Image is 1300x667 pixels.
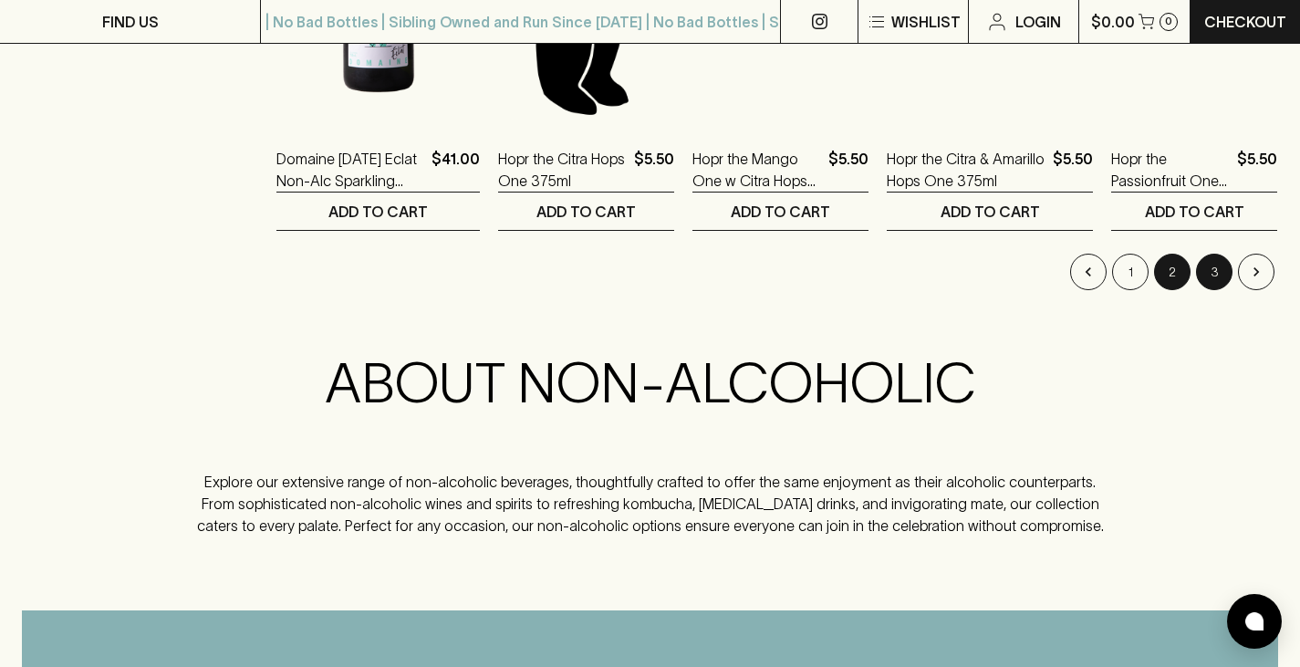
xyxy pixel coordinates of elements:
p: ADD TO CART [731,201,830,223]
h2: ABOUT NON-ALCOHOLIC [195,350,1106,416]
p: $5.50 [1237,148,1277,192]
button: ADD TO CART [498,193,674,230]
p: Login [1015,11,1061,33]
p: ADD TO CART [1145,201,1244,223]
p: FIND US [102,11,159,33]
p: ADD TO CART [536,201,636,223]
nav: pagination navigation [276,254,1277,290]
p: ADD TO CART [941,201,1040,223]
a: Hopr the Mango One w Citra Hops 375ml [692,148,821,192]
button: ADD TO CART [692,193,868,230]
button: Go to page 1 [1112,254,1149,290]
a: Domaine [DATE] Eclat Non-Alc Sparkling [GEOGRAPHIC_DATA] [276,148,424,192]
a: Hopr the Passionfruit One w Galaxy Hops 375ml [1111,148,1230,192]
button: page 2 [1154,254,1191,290]
p: Explore our extensive range of non-alcoholic beverages, thoughtfully crafted to offer the same en... [195,471,1106,537]
p: 0 [1165,16,1172,26]
button: ADD TO CART [1111,193,1277,230]
p: $0.00 [1091,11,1135,33]
button: Go to page 3 [1196,254,1232,290]
p: Wishlist [891,11,961,33]
a: Hopr the Citra & Amarillo Hops One 375ml [887,148,1045,192]
a: Hopr the Citra Hops One 375ml [498,148,627,192]
p: ADD TO CART [328,201,428,223]
button: Go to next page [1238,254,1274,290]
p: Checkout [1204,11,1286,33]
img: bubble-icon [1245,612,1264,631]
button: Go to previous page [1070,254,1107,290]
button: ADD TO CART [887,193,1093,230]
p: $5.50 [828,148,868,192]
button: ADD TO CART [276,193,480,230]
p: $5.50 [1053,148,1093,192]
p: $41.00 [432,148,480,192]
p: $5.50 [634,148,674,192]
